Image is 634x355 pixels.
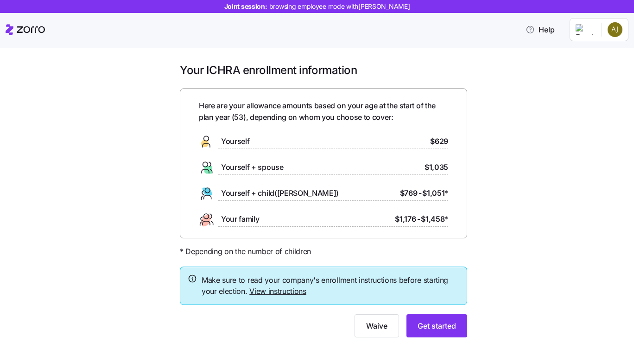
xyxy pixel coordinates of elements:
[355,314,399,337] button: Waive
[221,136,249,147] span: Yourself
[221,187,339,199] span: Yourself + child([PERSON_NAME])
[395,213,416,225] span: $1,176
[269,2,410,11] span: browsing employee mode with [PERSON_NAME]
[400,187,418,199] span: $769
[417,213,420,225] span: -
[224,2,410,11] span: Joint session:
[518,20,562,39] button: Help
[425,162,448,173] span: $1,035
[418,187,422,199] span: -
[221,162,284,173] span: Yourself + spouse
[199,100,448,123] span: Here are your allowance amounts based on your age at the start of the plan year ( 53 ), depending...
[418,320,456,331] span: Get started
[406,314,467,337] button: Get started
[421,213,448,225] span: $1,458
[180,246,311,257] span: * Depending on the number of children
[202,274,459,298] span: Make sure to read your company's enrollment instructions before starting your election.
[526,24,555,35] span: Help
[422,187,448,199] span: $1,051
[608,22,622,37] img: a2ea3d1fd7253a0bf1051790636479dd
[430,136,448,147] span: $629
[180,63,467,77] h1: Your ICHRA enrollment information
[221,213,259,225] span: Your family
[576,24,594,35] img: Employer logo
[366,320,387,331] span: Waive
[249,286,306,296] a: View instructions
